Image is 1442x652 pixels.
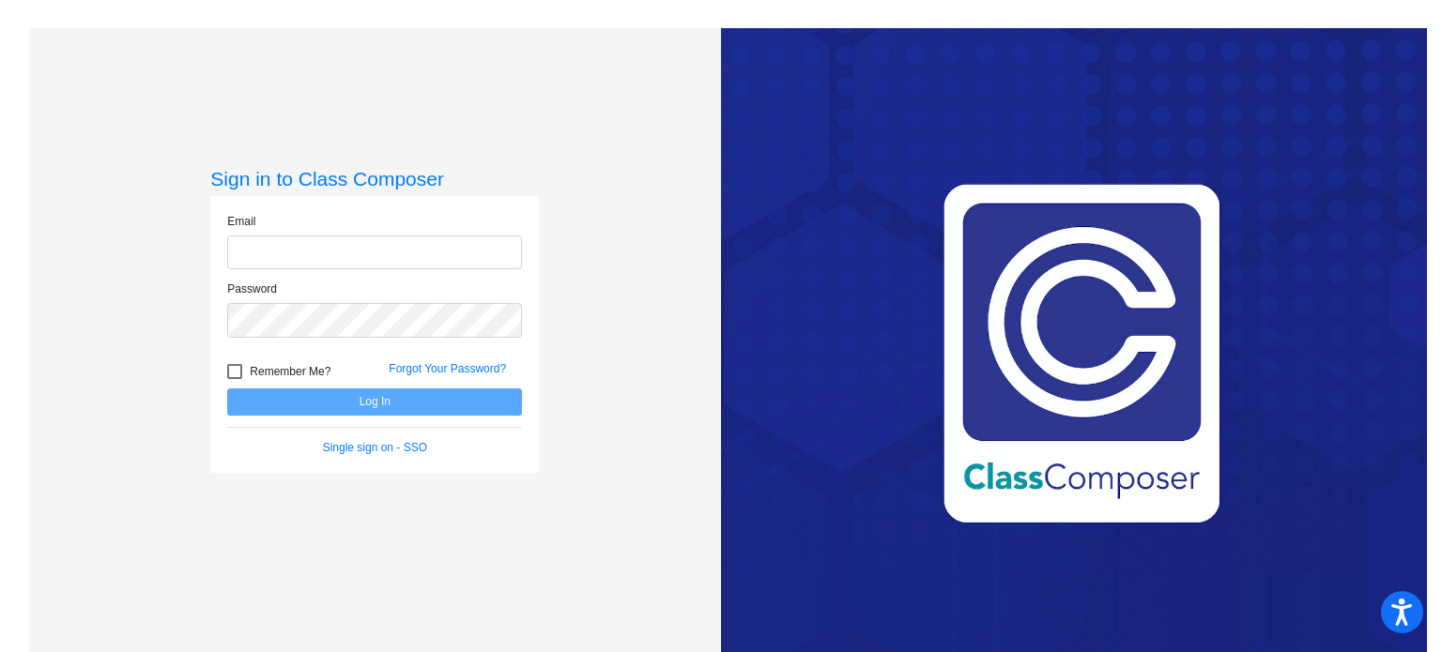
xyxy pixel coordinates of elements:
[210,167,539,190] h3: Sign in to Class Composer
[227,281,277,297] label: Password
[227,388,522,416] button: Log In
[323,441,427,454] a: Single sign on - SSO
[227,213,255,230] label: Email
[389,362,506,375] a: Forgot Your Password?
[250,360,330,383] span: Remember Me?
